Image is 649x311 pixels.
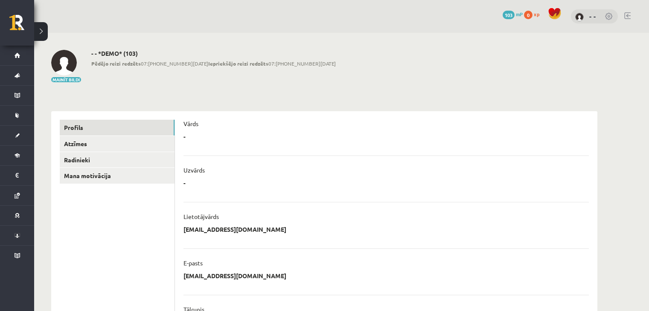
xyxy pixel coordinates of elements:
[534,11,539,17] span: xp
[524,11,544,17] a: 0 xp
[60,136,175,152] a: Atzīmes
[575,13,584,21] img: - -
[589,12,596,20] a: - -
[208,60,268,67] b: Iepriekšējo reizi redzēts
[503,11,515,19] span: 103
[503,11,523,17] a: 103 mP
[60,152,175,168] a: Radinieki
[183,132,186,140] p: -
[516,11,523,17] span: mP
[183,213,219,220] p: Lietotājvārds
[9,15,34,36] a: Rīgas 1. Tālmācības vidusskola
[183,120,198,127] p: Vārds
[91,50,336,57] h2: - - *DEMO* (103)
[183,259,203,267] p: E-pasts
[60,168,175,184] a: Mana motivācija
[183,179,186,187] p: -
[183,225,286,233] p: [EMAIL_ADDRESS][DOMAIN_NAME]
[91,60,141,67] b: Pēdējo reizi redzēts
[183,166,205,174] p: Uzvārds
[60,120,175,135] a: Profils
[183,272,286,279] p: [EMAIL_ADDRESS][DOMAIN_NAME]
[91,60,336,67] span: 07:[PHONE_NUMBER][DATE] 07:[PHONE_NUMBER][DATE]
[524,11,533,19] span: 0
[51,50,77,75] img: - -
[51,77,81,82] button: Mainīt bildi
